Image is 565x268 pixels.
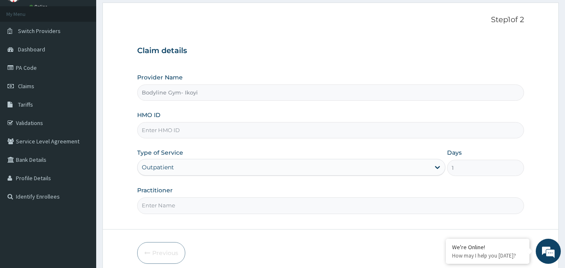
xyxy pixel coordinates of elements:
div: Minimize live chat window [137,4,157,24]
div: We're Online! [452,243,523,251]
label: HMO ID [137,111,161,119]
span: Claims [18,82,34,90]
p: Step 1 of 2 [137,15,524,25]
label: Practitioner [137,186,173,194]
span: Switch Providers [18,27,61,35]
p: How may I help you today? [452,252,523,259]
h3: Claim details [137,46,524,56]
label: Provider Name [137,73,183,82]
img: d_794563401_company_1708531726252_794563401 [15,42,34,63]
a: Online [29,4,49,10]
span: Tariffs [18,101,33,108]
input: Enter Name [137,197,524,214]
label: Days [447,148,462,157]
button: Previous [137,242,185,264]
textarea: Type your message and hit 'Enter' [4,179,159,208]
div: Chat with us now [43,47,141,58]
label: Type of Service [137,148,183,157]
input: Enter HMO ID [137,122,524,138]
span: Dashboard [18,46,45,53]
span: We're online! [49,81,115,165]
